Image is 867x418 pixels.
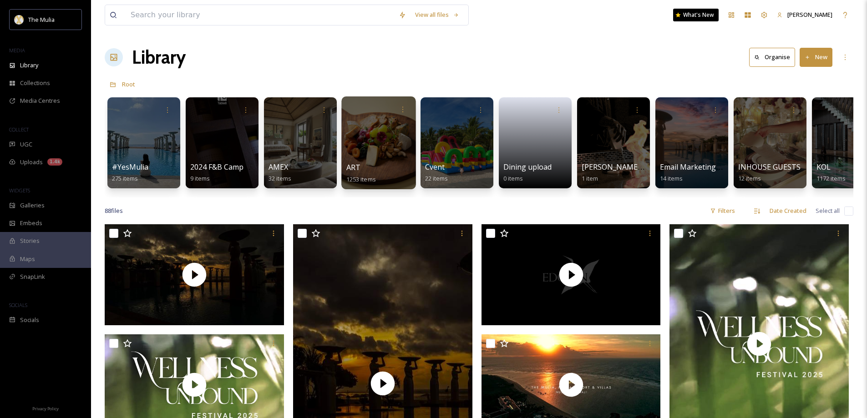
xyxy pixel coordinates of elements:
img: thumbnail [105,224,284,325]
span: Dining upload [503,162,552,172]
a: 2024 F&B Campaign9 items [190,163,259,182]
a: Cvent22 items [425,163,448,182]
span: 1253 items [346,175,376,183]
a: Library [132,44,186,71]
span: Galleries [20,201,45,210]
a: Privacy Policy [32,403,59,413]
span: 0 items [503,174,523,182]
div: Filters [705,202,740,220]
a: AMEX32 items [269,163,291,182]
div: Date Created [765,202,811,220]
span: [PERSON_NAME]'s FILE [582,162,661,172]
span: Privacy Policy [32,406,59,412]
a: #YesMulia275 items [112,163,148,182]
span: Embeds [20,219,42,227]
span: Email Marketing / EDM [660,162,739,172]
a: [PERSON_NAME] [772,6,837,24]
span: 14 items [660,174,683,182]
span: Stories [20,237,40,245]
span: INHOUSE GUESTS [738,162,801,172]
a: Email Marketing / EDM14 items [660,163,739,182]
span: The Mulia [28,15,55,24]
a: What's New [673,9,719,21]
a: KOL1172 items [816,163,846,182]
a: INHOUSE GUESTS12 items [738,163,801,182]
span: Root [122,80,135,88]
span: 12 items [738,174,761,182]
span: [PERSON_NAME] [787,10,832,19]
a: [PERSON_NAME]'s FILE1 item [582,163,661,182]
span: #YesMulia [112,162,148,172]
span: 88 file s [105,206,123,215]
span: Select all [816,206,840,215]
span: 32 items [269,174,291,182]
span: 1172 items [816,174,846,182]
span: UGC [20,140,32,149]
span: 2024 F&B Campaign [190,162,259,172]
img: mulia_logo.png [15,15,24,24]
a: ART1253 items [346,163,376,183]
span: 1 item [582,174,598,182]
button: Organise [749,48,795,66]
span: Maps [20,255,35,263]
span: 22 items [425,174,448,182]
span: KOL [816,162,831,172]
span: COLLECT [9,126,29,133]
span: Socials [20,316,39,324]
span: MEDIA [9,47,25,54]
span: 275 items [112,174,138,182]
span: Media Centres [20,96,60,105]
span: ART [346,162,361,172]
div: 1.4k [47,158,62,166]
a: View all files [411,6,464,24]
span: AMEX [269,162,288,172]
img: thumbnail [482,224,661,325]
span: 9 items [190,174,210,182]
span: Collections [20,79,50,87]
a: Root [122,79,135,90]
input: Search your library [126,5,394,25]
span: Uploads [20,158,43,166]
span: WIDGETS [9,187,30,194]
span: Library [20,61,38,70]
span: Cvent [425,162,445,172]
span: SOCIALS [9,302,27,308]
span: SnapLink [20,272,45,281]
button: New [800,48,832,66]
a: Dining upload0 items [503,163,552,182]
a: Organise [749,48,800,66]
